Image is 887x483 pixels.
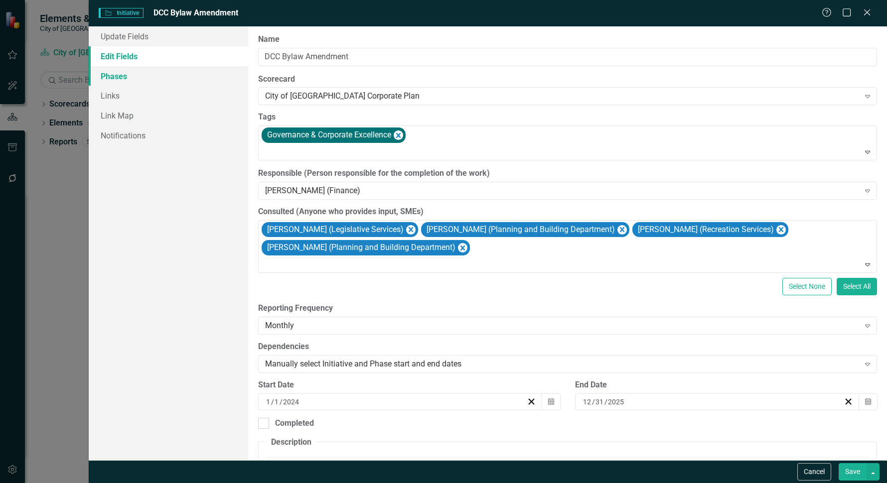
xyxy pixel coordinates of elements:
[776,225,786,235] div: Remove Cidalia Martin (Recreation Services)
[264,223,405,237] div: [PERSON_NAME] (Legislative Services)
[604,397,607,406] span: /
[89,26,248,46] a: Update Fields
[258,168,877,179] label: Responsible (Person responsible for the completion of the work)
[265,358,859,369] div: Manually select Initiative and Phase start and end dates
[458,243,467,252] div: Remove James Stiver (Planning and Building Department)
[280,397,283,406] span: /
[275,418,314,429] div: Completed
[89,106,248,125] a: Link Map
[264,241,457,255] div: [PERSON_NAME] (Planning and Building Department)
[258,48,877,66] input: Initiative Name
[265,185,859,196] div: [PERSON_NAME] (Finance)
[99,8,144,18] span: Initiative
[265,91,859,102] div: City of [GEOGRAPHIC_DATA] Corporate Plan
[267,130,391,139] span: Governance & Corporate Excellence
[89,46,248,66] a: Edit Fields
[837,278,877,295] button: Select All
[258,112,877,123] label: Tags
[89,66,248,86] a: Phases
[89,125,248,145] a: Notifications
[258,341,877,353] label: Dependencies
[782,278,832,295] button: Select None
[266,437,316,448] legend: Description
[635,223,775,237] div: [PERSON_NAME] (Recreation Services)
[265,320,859,332] div: Monthly
[89,86,248,106] a: Links
[592,397,595,406] span: /
[258,74,877,85] label: Scorecard
[394,130,403,140] div: Remove [object Object]
[271,397,274,406] span: /
[617,225,627,235] div: Remove Amanda Grochowich (Planning and Building Department)
[258,34,877,45] label: Name
[424,223,616,237] div: [PERSON_NAME] (Planning and Building Department)
[258,379,560,391] div: Start Date
[258,303,877,314] label: Reporting Frequency
[406,225,416,235] div: Remove Candice Foulkes (Legislative Services)
[797,463,831,481] button: Cancel
[839,463,867,481] button: Save
[575,379,877,391] div: End Date
[153,8,238,17] span: DCC Bylaw Amendment
[258,206,877,218] label: Consulted (Anyone who provides input, SMEs)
